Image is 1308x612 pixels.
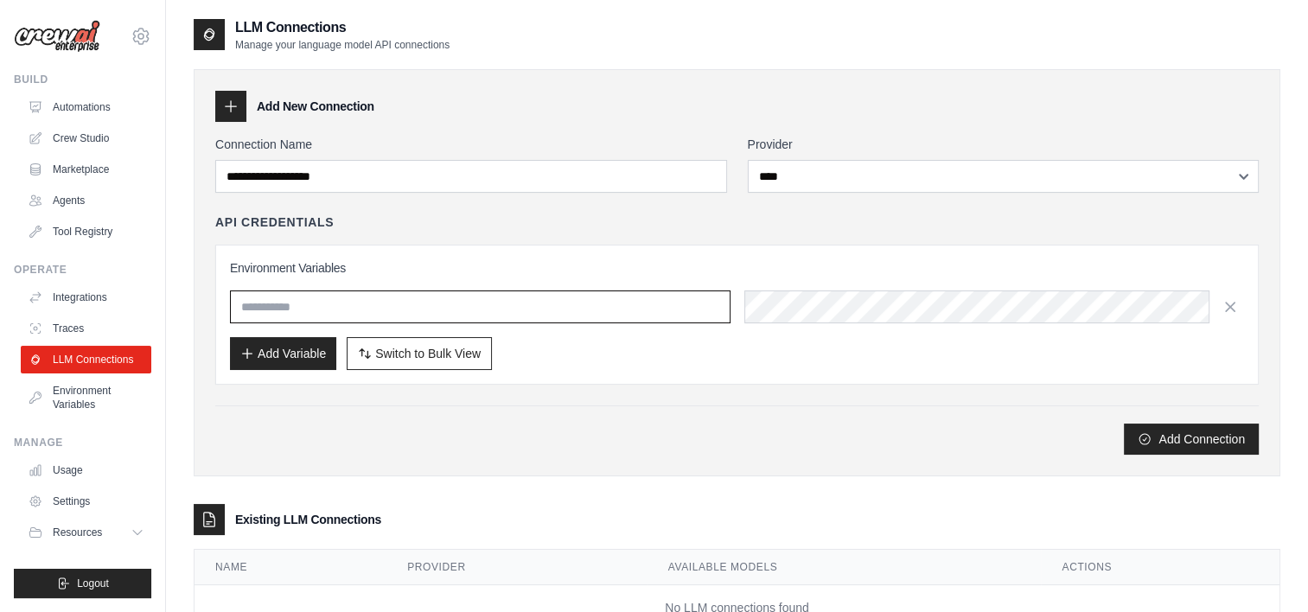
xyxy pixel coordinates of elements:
button: Logout [14,569,151,598]
button: Add Variable [230,337,336,370]
h3: Existing LLM Connections [235,511,381,528]
button: Resources [21,519,151,546]
a: Integrations [21,284,151,311]
label: Connection Name [215,136,727,153]
button: Add Connection [1124,424,1259,455]
label: Provider [748,136,1260,153]
th: Actions [1041,550,1279,585]
th: Provider [386,550,648,585]
h3: Add New Connection [257,98,374,115]
button: Switch to Bulk View [347,337,492,370]
a: Traces [21,315,151,342]
a: Automations [21,93,151,121]
h4: API Credentials [215,214,334,231]
th: Available Models [648,550,1042,585]
p: Manage your language model API connections [235,38,450,52]
a: Settings [21,488,151,515]
th: Name [195,550,386,585]
div: Manage [14,436,151,449]
a: Marketplace [21,156,151,183]
span: Logout [77,577,109,590]
a: Agents [21,187,151,214]
a: Crew Studio [21,124,151,152]
h3: Environment Variables [230,259,1244,277]
span: Switch to Bulk View [375,345,481,362]
h2: LLM Connections [235,17,450,38]
div: Operate [14,263,151,277]
span: Resources [53,526,102,539]
a: Tool Registry [21,218,151,245]
div: Build [14,73,151,86]
img: Logo [14,20,100,53]
a: Environment Variables [21,377,151,418]
a: LLM Connections [21,346,151,373]
a: Usage [21,456,151,484]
